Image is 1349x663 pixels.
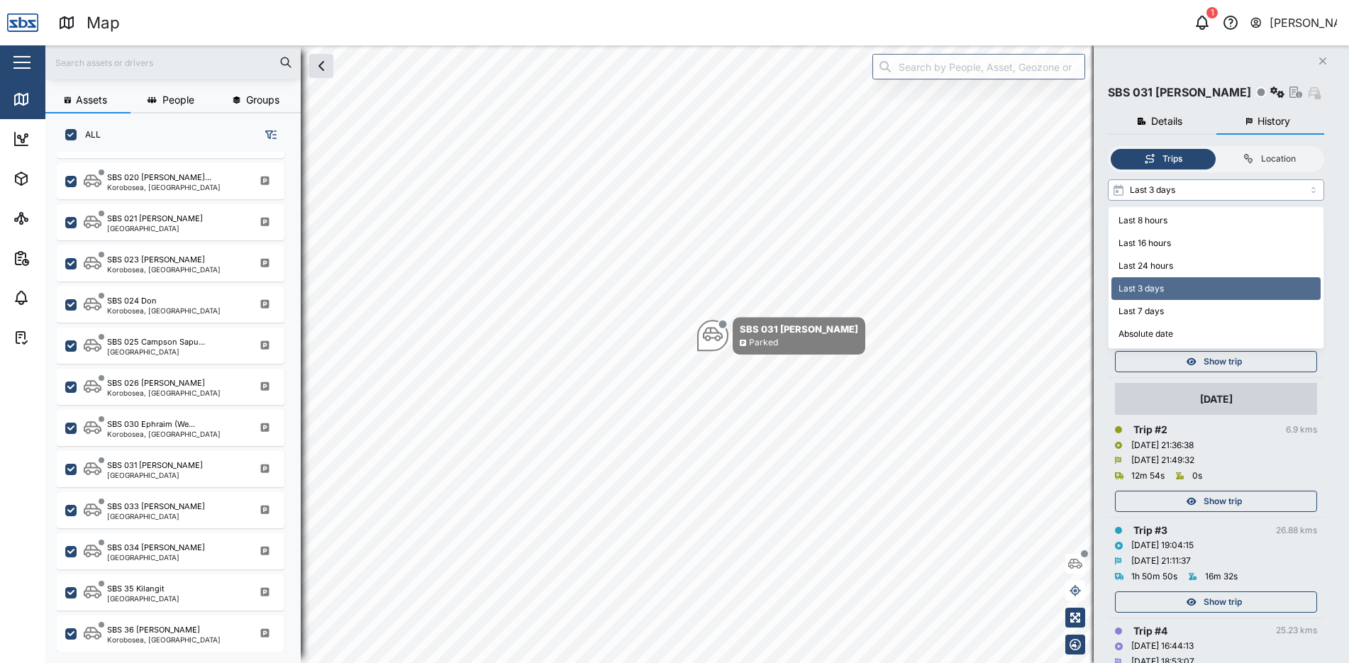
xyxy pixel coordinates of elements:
span: History [1258,116,1290,126]
div: [DATE] 21:49:32 [1131,454,1194,467]
div: [DATE] 19:04:15 [1131,539,1194,552]
div: 26.88 kms [1276,524,1317,537]
input: Select range [1108,179,1324,201]
div: 6.9 kms [1286,423,1317,437]
div: Last 16 hours [1111,233,1321,255]
label: ALL [77,129,101,140]
div: Dashboard [37,131,101,147]
div: Reports [37,250,85,266]
div: Map [37,91,69,107]
button: [PERSON_NAME] [1249,13,1338,33]
div: SBS 021 [PERSON_NAME] [107,213,203,225]
div: Location [1261,152,1296,166]
button: Show trip [1115,491,1317,512]
div: Alarms [37,290,81,306]
div: SBS 025 Campson Sapu... [107,336,205,348]
div: Last 7 days [1111,300,1321,323]
div: grid [57,152,300,652]
div: Map marker [697,317,865,355]
div: 0s [1192,469,1202,483]
div: 25.23 kms [1276,624,1317,637]
div: Korobosea, [GEOGRAPHIC_DATA] [107,307,221,314]
div: 1h 50m 50s [1131,570,1177,584]
button: Show trip [1115,351,1317,372]
div: [DATE] 21:11:37 [1131,555,1191,568]
div: SBS 031 [PERSON_NAME] [1108,84,1251,101]
span: Show trip [1204,491,1242,511]
div: SBS 034 [PERSON_NAME] [107,542,205,554]
span: Show trip [1204,352,1242,372]
div: [GEOGRAPHIC_DATA] [107,595,179,602]
input: Search assets or drivers [54,52,292,73]
div: Korobosea, [GEOGRAPHIC_DATA] [107,184,221,191]
span: Details [1151,116,1182,126]
div: SBS 35 Kilangit [107,583,165,595]
img: Main Logo [7,7,38,38]
div: [GEOGRAPHIC_DATA] [107,554,205,561]
div: Assets [37,171,81,186]
div: Tasks [37,330,76,345]
div: [GEOGRAPHIC_DATA] [107,225,203,232]
div: Trip # 2 [1133,422,1167,438]
div: SBS 026 [PERSON_NAME] [107,377,205,389]
div: Last 24 hours [1111,255,1321,277]
div: Absolute date [1111,323,1321,345]
div: [DATE] 16:44:13 [1131,640,1194,653]
div: SBS 020 [PERSON_NAME]... [107,172,211,184]
div: Korobosea, [GEOGRAPHIC_DATA] [107,430,221,438]
div: [GEOGRAPHIC_DATA] [107,472,203,479]
span: Groups [246,95,279,105]
div: [DATE] [1200,391,1233,407]
div: 1 [1206,7,1218,18]
button: Show trip [1115,591,1317,613]
canvas: Map [45,45,1349,663]
span: People [162,95,194,105]
div: [DATE] 21:36:38 [1131,439,1194,452]
span: Assets [76,95,107,105]
div: Trip # 4 [1133,623,1167,639]
div: 12m 54s [1131,469,1165,483]
div: Korobosea, [GEOGRAPHIC_DATA] [107,636,221,643]
div: Last 3 days [1111,277,1321,300]
input: Search by People, Asset, Geozone or Place [872,54,1085,79]
div: SBS 030 Ephraim (We... [107,418,195,430]
div: Parked [749,336,778,350]
div: 16m 32s [1205,570,1238,584]
div: Korobosea, [GEOGRAPHIC_DATA] [107,389,221,396]
div: SBS 024 Don [107,295,157,307]
div: SBS 031 [PERSON_NAME] [740,322,858,336]
div: [GEOGRAPHIC_DATA] [107,513,205,520]
div: SBS 031 [PERSON_NAME] [107,459,203,472]
div: Sites [37,211,71,226]
div: Trip # 3 [1133,523,1167,538]
div: Last 8 hours [1111,210,1321,233]
div: SBS 023 [PERSON_NAME] [107,254,205,266]
div: [GEOGRAPHIC_DATA] [107,348,205,355]
div: [PERSON_NAME] [1270,14,1338,32]
div: Korobosea, [GEOGRAPHIC_DATA] [107,266,221,273]
span: Show trip [1204,592,1242,612]
div: Trips [1162,152,1182,166]
div: Map [87,11,120,35]
div: SBS 033 [PERSON_NAME] [107,501,205,513]
div: SBS 36 [PERSON_NAME] [107,624,200,636]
